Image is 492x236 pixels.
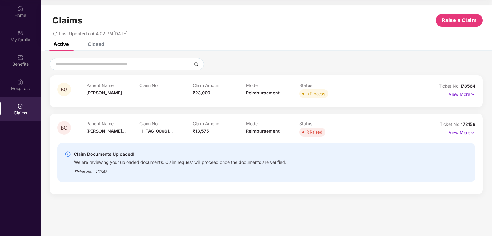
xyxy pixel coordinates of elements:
[54,41,69,47] div: Active
[74,158,286,165] div: We are reviewing your uploaded documents. Claim request will proceed once the documents are verif...
[17,30,23,36] img: svg+xml;base64,PHN2ZyB3aWR0aD0iMjAiIGhlaWdodD0iMjAiIHZpZXdCb3g9IjAgMCAyMCAyMCIgZmlsbD0ibm9uZSIgeG...
[17,103,23,109] img: svg+xml;base64,PHN2ZyBpZD0iQ2xhaW0iIHhtbG5zPSJodHRwOi8vd3d3LnczLm9yZy8yMDAwL3N2ZyIgd2lkdGg9IjIwIi...
[139,83,193,88] p: Claim No
[299,121,353,126] p: Status
[193,121,246,126] p: Claim Amount
[305,129,322,135] div: IR Raised
[52,15,83,26] h1: Claims
[440,122,461,127] span: Ticket No
[65,151,71,157] img: svg+xml;base64,PHN2ZyBpZD0iSW5mby0yMHgyMCIgeG1sbnM9Imh0dHA6Ly93d3cudzMub3JnLzIwMDAvc3ZnIiB3aWR0aD...
[460,83,475,89] span: 178564
[17,79,23,85] img: svg+xml;base64,PHN2ZyBpZD0iSG9zcGl0YWxzIiB4bWxucz0iaHR0cDovL3d3dy53My5vcmcvMjAwMC9zdmciIHdpZHRoPS...
[17,54,23,60] img: svg+xml;base64,PHN2ZyBpZD0iQmVuZWZpdHMiIHhtbG5zPSJodHRwOi8vd3d3LnczLm9yZy8yMDAwL3N2ZyIgd2lkdGg9Ij...
[74,151,286,158] div: Claim Documents Uploaded!
[139,90,142,95] span: -
[61,125,67,130] span: BG
[194,62,199,67] img: svg+xml;base64,PHN2ZyBpZD0iU2VhcmNoLTMyeDMyIiB4bWxucz0iaHR0cDovL3d3dy53My5vcmcvMjAwMC9zdmciIHdpZH...
[139,128,173,134] span: HI-TAG-00661...
[246,121,299,126] p: Mode
[470,91,475,98] img: svg+xml;base64,PHN2ZyB4bWxucz0iaHR0cDovL3d3dy53My5vcmcvMjAwMC9zdmciIHdpZHRoPSIxNyIgaGVpZ2h0PSIxNy...
[74,165,286,175] div: Ticket No. - 172156
[449,128,475,136] p: View More
[305,91,325,97] div: In Process
[88,41,104,47] div: Closed
[439,83,460,89] span: Ticket No
[461,122,475,127] span: 172156
[470,129,475,136] img: svg+xml;base64,PHN2ZyB4bWxucz0iaHR0cDovL3d3dy53My5vcmcvMjAwMC9zdmciIHdpZHRoPSIxNyIgaGVpZ2h0PSIxNy...
[86,128,126,134] span: [PERSON_NAME]...
[86,121,139,126] p: Patient Name
[86,90,126,95] span: [PERSON_NAME]...
[436,14,483,27] button: Raise a Claim
[246,90,280,95] span: Reimbursement
[53,31,57,36] span: redo
[17,6,23,12] img: svg+xml;base64,PHN2ZyBpZD0iSG9tZSIgeG1sbnM9Imh0dHA6Ly93d3cudzMub3JnLzIwMDAvc3ZnIiB3aWR0aD0iMjAiIG...
[86,83,139,88] p: Patient Name
[193,90,210,95] span: ₹23,000
[139,121,193,126] p: Claim No
[193,128,209,134] span: ₹13,575
[61,87,67,92] span: BG
[299,83,353,88] p: Status
[193,83,246,88] p: Claim Amount
[59,31,127,36] span: Last Updated on 04:02 PM[DATE]
[246,83,299,88] p: Mode
[449,89,475,98] p: View More
[246,128,280,134] span: Reimbursement
[442,16,477,24] span: Raise a Claim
